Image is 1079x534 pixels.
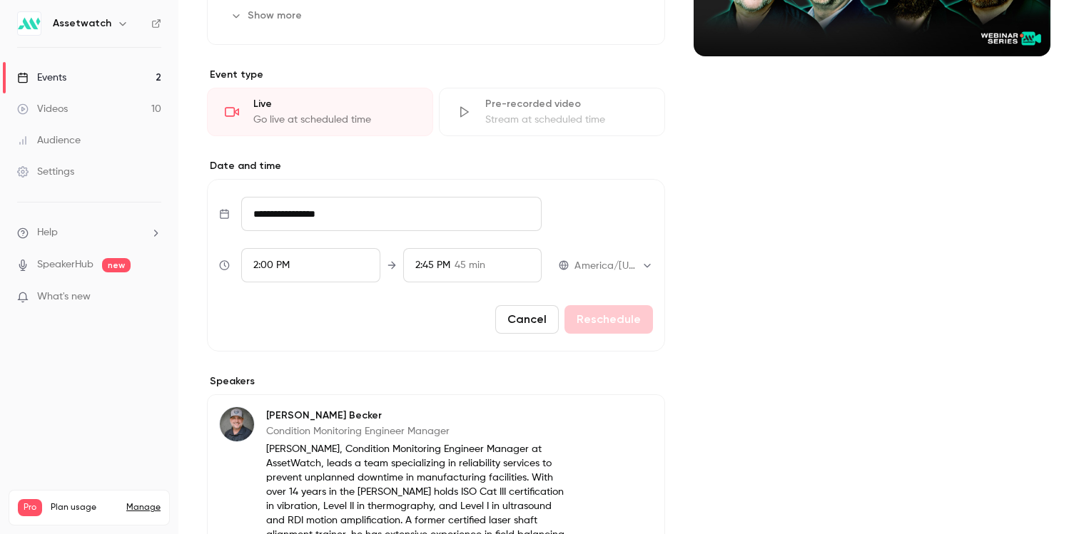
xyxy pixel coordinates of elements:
div: From [241,248,380,282]
button: Cancel [495,305,559,334]
input: Tue, Feb 17, 2026 [241,197,542,231]
span: 2:00 PM [253,260,290,270]
div: Stream at scheduled time [485,113,647,127]
div: Live [253,97,415,111]
span: Help [37,225,58,240]
div: Pre-recorded videoStream at scheduled time [439,88,665,136]
h6: Assetwatch [53,16,111,31]
a: Manage [126,502,161,513]
button: Show more [225,4,310,27]
div: Audience [17,133,81,148]
label: Date and time [207,159,665,173]
div: Pre-recorded video [485,97,647,111]
div: Go live at scheduled time [253,113,415,127]
img: Assetwatch [18,12,41,35]
img: Chris Becker [220,407,254,441]
div: LiveGo live at scheduled time [207,88,433,136]
span: What's new [37,289,91,304]
div: Settings [17,165,74,179]
div: Events [17,71,66,85]
div: Videos [17,102,68,116]
p: Condition Monitoring Engineer Manager [266,424,572,438]
a: SpeakerHub [37,257,93,272]
span: Pro [18,499,42,516]
span: Plan usage [51,502,118,513]
li: help-dropdown-opener [17,225,161,240]
p: Event type [207,68,665,82]
span: 45 min [455,258,485,273]
p: [PERSON_NAME] Becker [266,409,572,423]
span: new [102,258,131,272]
label: Speakers [207,374,665,389]
div: To [403,248,542,282]
div: America/[US_STATE] [574,259,653,273]
span: 2:45 PM [415,260,450,270]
